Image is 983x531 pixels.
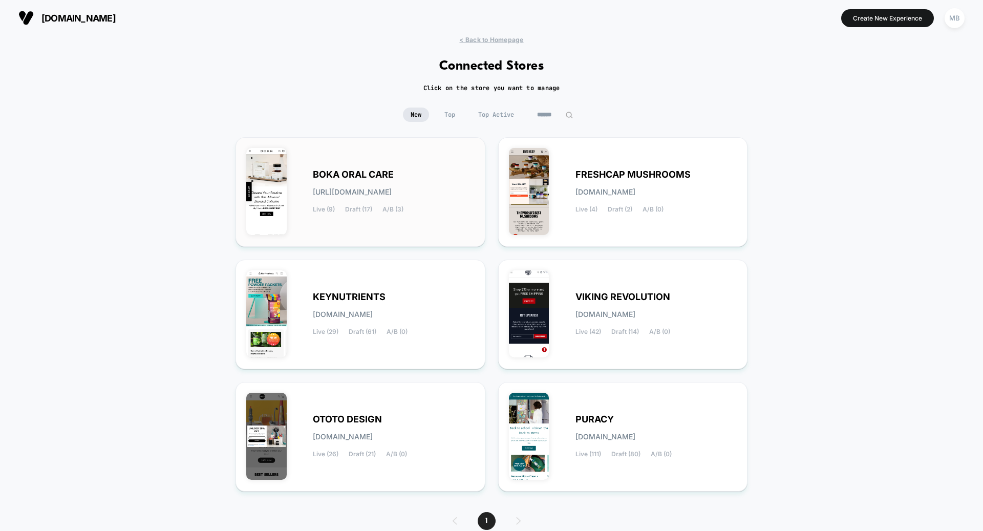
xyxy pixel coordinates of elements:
[611,328,639,335] span: Draft (14)
[841,9,934,27] button: Create New Experience
[649,328,670,335] span: A/B (0)
[439,59,544,74] h1: Connected Stores
[575,416,614,423] span: PURACY
[349,451,376,458] span: Draft (21)
[345,206,372,213] span: Draft (17)
[509,393,549,480] img: PURACY
[313,328,338,335] span: Live (29)
[509,148,549,235] img: FRESHCAP_MUSHROOMS
[313,433,373,440] span: [DOMAIN_NAME]
[313,416,382,423] span: OTOTO DESIGN
[246,270,287,357] img: KEYNUTRIENTS
[643,206,664,213] span: A/B (0)
[246,393,287,480] img: OTOTO_DESIGN
[459,36,523,44] span: < Back to Homepage
[575,451,601,458] span: Live (111)
[942,8,968,29] button: MB
[403,108,429,122] span: New
[575,206,597,213] span: Live (4)
[15,10,119,26] button: [DOMAIN_NAME]
[387,328,408,335] span: A/B (0)
[575,188,635,196] span: [DOMAIN_NAME]
[565,111,573,119] img: edit
[246,148,287,235] img: BOKA_ORAL_CARE
[18,10,34,26] img: Visually logo
[575,328,601,335] span: Live (42)
[349,328,376,335] span: Draft (61)
[382,206,403,213] span: A/B (3)
[313,188,392,196] span: [URL][DOMAIN_NAME]
[313,451,338,458] span: Live (26)
[423,84,560,92] h2: Click on the store you want to manage
[386,451,407,458] span: A/B (0)
[575,311,635,318] span: [DOMAIN_NAME]
[313,293,386,301] span: KEYNUTRIENTS
[651,451,672,458] span: A/B (0)
[575,433,635,440] span: [DOMAIN_NAME]
[437,108,463,122] span: Top
[41,13,116,24] span: [DOMAIN_NAME]
[945,8,965,28] div: MB
[313,311,373,318] span: [DOMAIN_NAME]
[611,451,640,458] span: Draft (80)
[575,293,670,301] span: VIKING REVOLUTION
[471,108,522,122] span: Top Active
[608,206,632,213] span: Draft (2)
[313,171,394,178] span: BOKA ORAL CARE
[575,171,691,178] span: FRESHCAP MUSHROOMS
[478,512,496,530] span: 1
[509,270,549,357] img: VIKING_REVOLUTION
[313,206,335,213] span: Live (9)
